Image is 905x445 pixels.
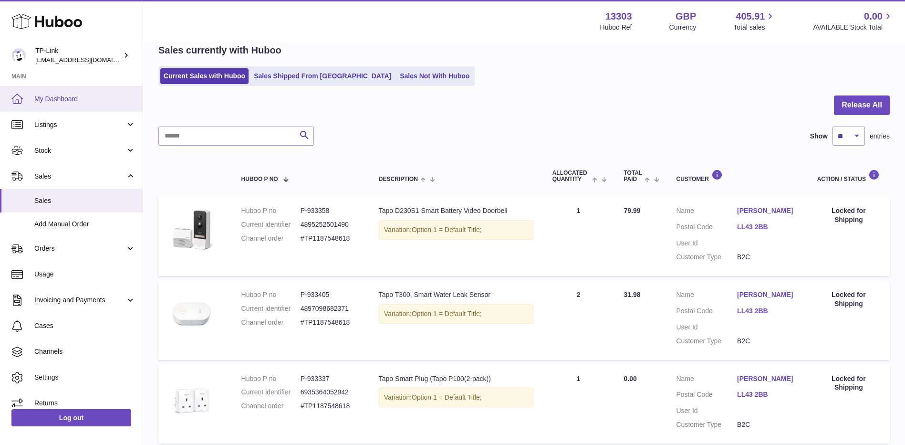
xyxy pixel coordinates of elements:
div: Locked for Shipping [817,206,880,224]
dd: B2C [737,337,798,346]
dd: #TP1187548618 [301,318,360,327]
dt: User Id [676,239,737,248]
dt: Name [676,290,737,302]
strong: 13303 [605,10,632,23]
dt: Customer Type [676,420,737,429]
span: Stock [34,146,125,155]
dt: Channel order [241,234,301,243]
span: 79.99 [624,207,640,214]
a: [PERSON_NAME] [737,206,798,215]
span: Add Manual Order [34,220,135,229]
span: Option 1 = Default Title; [412,310,482,318]
dd: #TP1187548618 [301,234,360,243]
div: Variation: [379,220,533,240]
span: Usage [34,270,135,279]
a: 405.91 Total sales [733,10,776,32]
span: Settings [34,373,135,382]
img: D230S1main.jpg [168,206,216,254]
dt: Huboo P no [241,374,301,383]
span: Total sales [733,23,776,32]
dt: Huboo P no [241,206,301,215]
dt: User Id [676,406,737,415]
dd: B2C [737,253,798,262]
span: Option 1 = Default Title; [412,393,482,401]
a: Sales Not With Huboo [396,68,473,84]
span: 31.98 [624,291,640,298]
dt: Name [676,206,737,218]
label: Show [810,132,828,141]
a: LL43 2BB [737,307,798,316]
dt: Postal Code [676,307,737,318]
dd: P-933405 [301,290,360,299]
span: Listings [34,120,125,129]
dt: Current identifier [241,220,301,229]
img: 1_large_20230725013923k.jpg [168,290,216,338]
span: Description [379,176,418,182]
span: ALLOCATED Quantity [552,170,590,182]
div: Locked for Shipping [817,374,880,392]
div: Tapo Smart Plug (Tapo P100(2-pack)) [379,374,533,383]
span: Sales [34,172,125,181]
span: Sales [34,196,135,205]
dd: P-933337 [301,374,360,383]
div: Locked for Shipping [817,290,880,308]
div: TP-Link [35,46,121,64]
span: Option 1 = Default Title; [412,226,482,233]
dd: 6935364052942 [301,388,360,397]
span: Total paid [624,170,642,182]
span: Returns [34,399,135,408]
div: Variation: [379,388,533,407]
dd: 4897098682371 [301,304,360,313]
button: Release All [834,95,890,115]
span: 0.00 [624,375,636,382]
dt: Customer Type [676,253,737,262]
a: [PERSON_NAME] [737,290,798,299]
div: Tapo D230S1 Smart Battery Video Doorbell [379,206,533,215]
dd: 4895252501490 [301,220,360,229]
span: Cases [34,321,135,330]
span: Invoicing and Payments [34,296,125,305]
h2: Sales currently with Huboo [158,44,281,57]
a: 0.00 AVAILABLE Stock Total [813,10,894,32]
div: Variation: [379,304,533,324]
dt: Huboo P no [241,290,301,299]
dt: Current identifier [241,388,301,397]
span: Huboo P no [241,176,278,182]
dd: P-933358 [301,206,360,215]
dt: Current identifier [241,304,301,313]
a: Current Sales with Huboo [160,68,249,84]
dd: B2C [737,420,798,429]
a: Sales Shipped From [GEOGRAPHIC_DATA] [250,68,395,84]
a: LL43 2BB [737,390,798,399]
div: Currency [669,23,697,32]
a: LL43 2BB [737,222,798,232]
span: Orders [34,244,125,253]
dt: Channel order [241,318,301,327]
span: 0.00 [864,10,883,23]
dt: Name [676,374,737,386]
dt: Customer Type [676,337,737,346]
span: Channels [34,347,135,356]
img: gaby.chen@tp-link.com [11,48,26,63]
span: My Dashboard [34,95,135,104]
td: 2 [543,281,614,360]
div: Action / Status [817,170,880,182]
div: Tapo T300, Smart Water Leak Sensor [379,290,533,299]
dt: User Id [676,323,737,332]
dt: Channel order [241,402,301,411]
span: [EMAIL_ADDRESS][DOMAIN_NAME] [35,56,140,64]
div: Huboo Ref [600,23,632,32]
dd: #TP1187548618 [301,402,360,411]
dt: Postal Code [676,222,737,234]
span: entries [870,132,890,141]
a: [PERSON_NAME] [737,374,798,383]
td: 1 [543,365,614,444]
td: 1 [543,197,614,276]
img: Tapo_P100_2pack_1000-1000px__UK__large_1587883115088x_fa54861f-8efc-4898-a8e6-7436161c49a6.jpg [168,374,216,422]
a: Log out [11,409,131,426]
div: Customer [676,170,798,182]
span: 405.91 [736,10,765,23]
span: AVAILABLE Stock Total [813,23,894,32]
dt: Postal Code [676,390,737,402]
strong: GBP [676,10,696,23]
